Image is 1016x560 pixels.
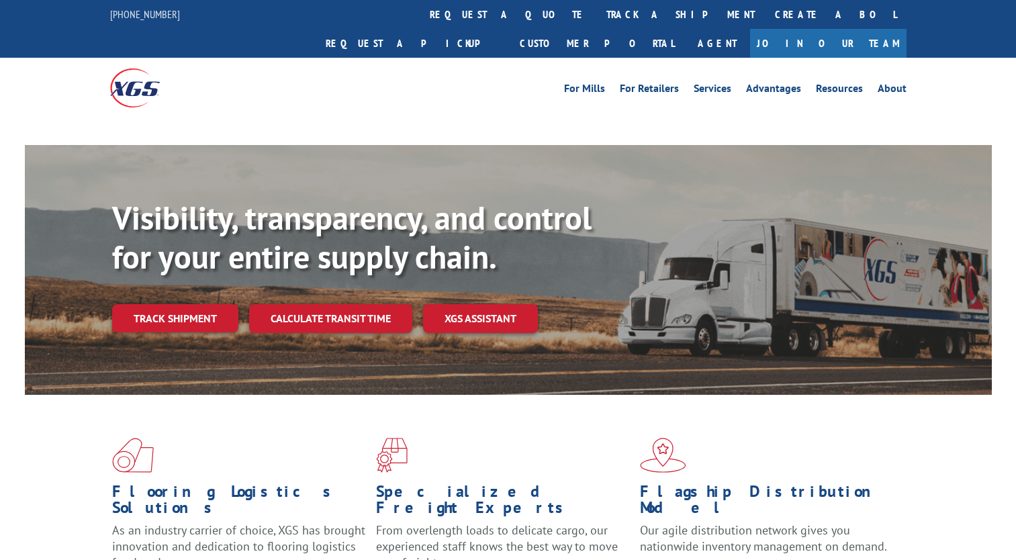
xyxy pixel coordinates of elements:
[376,438,408,473] img: xgs-icon-focused-on-flooring-red
[110,7,180,21] a: [PHONE_NUMBER]
[112,304,238,332] a: Track shipment
[112,438,154,473] img: xgs-icon-total-supply-chain-intelligence-red
[620,83,679,98] a: For Retailers
[640,522,887,554] span: Our agile distribution network gives you nationwide inventory management on demand.
[510,29,684,58] a: Customer Portal
[878,83,907,98] a: About
[249,304,412,333] a: Calculate transit time
[423,304,538,333] a: XGS ASSISTANT
[750,29,907,58] a: Join Our Team
[640,483,894,522] h1: Flagship Distribution Model
[816,83,863,98] a: Resources
[376,483,630,522] h1: Specialized Freight Experts
[640,438,686,473] img: xgs-icon-flagship-distribution-model-red
[316,29,510,58] a: Request a pickup
[684,29,750,58] a: Agent
[746,83,801,98] a: Advantages
[694,83,731,98] a: Services
[112,483,366,522] h1: Flooring Logistics Solutions
[112,197,592,277] b: Visibility, transparency, and control for your entire supply chain.
[564,83,605,98] a: For Mills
